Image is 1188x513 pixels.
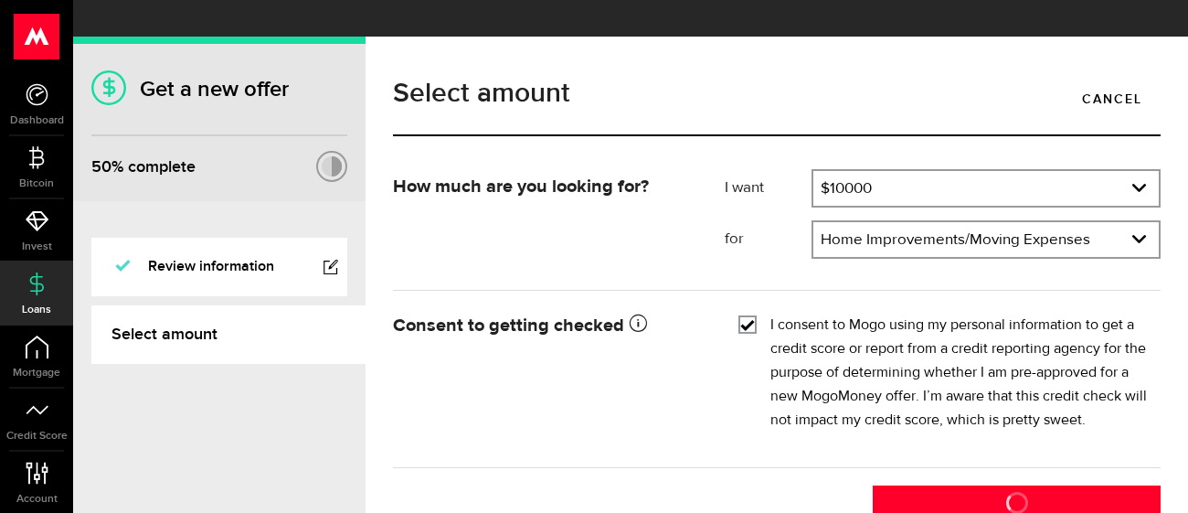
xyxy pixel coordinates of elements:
[393,80,1161,107] h1: Select amount
[15,7,69,62] button: Open LiveChat chat widget
[813,171,1159,206] a: expand select
[725,177,812,199] label: I want
[738,314,757,332] input: I consent to Mogo using my personal information to get a credit score or report from a credit rep...
[1064,80,1161,118] a: Cancel
[725,229,812,251] label: for
[91,76,347,102] h1: Get a new offer
[91,305,366,364] a: Select amount
[91,157,111,176] span: 50
[91,238,347,296] a: Review information
[770,314,1147,433] label: I consent to Mogo using my personal information to get a credit score or report from a credit rep...
[393,316,647,335] strong: Consent to getting checked
[91,151,196,184] div: % complete
[813,222,1159,257] a: expand select
[393,177,649,196] strong: How much are you looking for?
